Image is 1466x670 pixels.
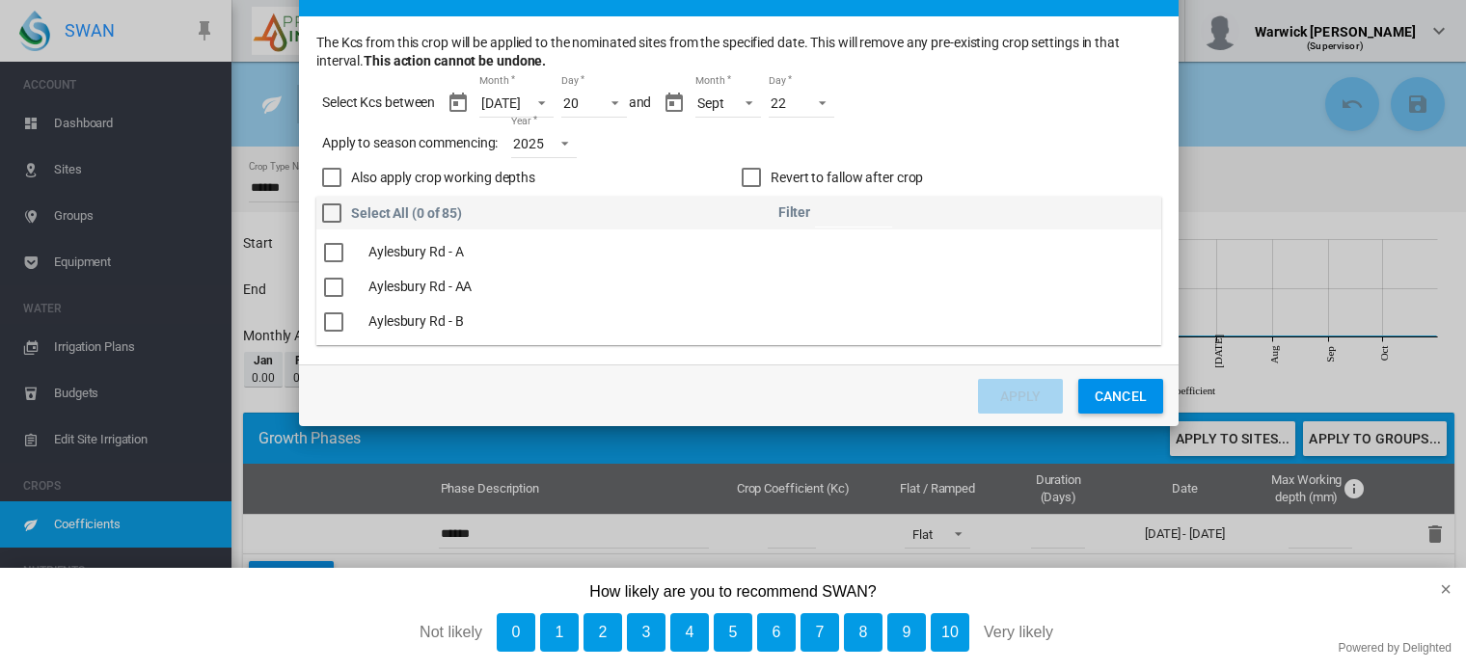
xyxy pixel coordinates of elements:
div: 2025 [513,136,544,151]
md-select: Day: 20 [561,89,627,118]
md-select: Year: 2025 [511,129,577,158]
button: 6 [757,613,796,652]
button: 2 [584,613,622,652]
b: This action cannot be undone. [364,53,546,68]
td: Aylesbury Rd - AA [361,270,551,305]
md-checkbox: Also apply crop working depths [322,168,742,187]
button: 5 [714,613,752,652]
md-select: Month: Jul [479,89,553,118]
td: Aylesbury Rd - B [361,305,551,339]
button: close survey [1409,568,1466,610]
md-checkbox: Select All (0 of 0) [322,203,462,223]
span: and [629,94,652,113]
button: 10, Very likely [931,613,969,652]
div: Very likely [984,613,1225,652]
button: 7 [801,613,839,652]
div: 22 [771,95,786,111]
td: Aylesbury Rd - A [361,235,551,270]
div: Sept [697,95,724,111]
button: 3 [627,613,665,652]
button: 9 [887,613,926,652]
td: Aylesbury Rd - C [361,339,551,374]
md-checkbox: Revert to fallow after crop [742,168,923,187]
button: 1 [540,613,579,652]
div: [DATE] [481,95,520,111]
div: Revert to fallow after crop [771,169,923,188]
md-icon: icon-calendar-today [663,92,686,115]
button: 8 [844,613,882,652]
md-icon: icon-calendar-today [447,92,470,115]
md-select: Month: Sept [695,89,761,118]
button: Cancel [1078,379,1163,414]
div: Also apply crop working depths [351,169,535,188]
span: The Kcs from this crop will be applied to the nominated sites from the specified date. This will ... [316,34,1161,71]
md-select: Day: 22 [769,89,834,118]
div: Not likely [241,613,482,652]
div: 20 [563,95,579,111]
button: 0, Not likely [497,613,535,652]
button: 4 [670,613,709,652]
div: Select All (0 of 85) [351,204,462,224]
button: Apply [978,379,1063,414]
span: Apply to season commencing: [322,134,498,153]
span: Select Kcs between [322,94,435,113]
span: Filter [778,204,810,220]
